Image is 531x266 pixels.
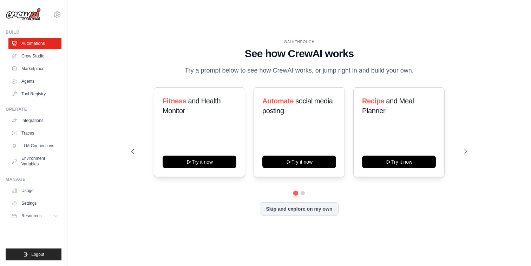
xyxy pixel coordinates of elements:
a: Environment Variables [8,153,61,170]
span: Recipe [362,97,384,105]
a: Automations [8,38,61,49]
a: Settings [8,198,61,209]
img: Logo [6,8,41,21]
a: Crew Studio [8,50,61,62]
a: Agents [8,76,61,87]
button: Try it now [362,156,436,168]
span: and Health Monitor [163,97,221,115]
button: Try it now [163,156,236,168]
a: Traces [8,128,61,139]
span: and Meal Planner [362,97,414,115]
a: LLM Connections [8,140,61,151]
button: Logout [6,248,61,260]
a: Marketplace [8,63,61,74]
span: Logout [31,252,44,257]
div: Operate [6,107,61,112]
a: Integrations [8,115,61,126]
a: Usage [8,185,61,196]
p: Try a prompt below to see how CrewAI works, or jump right in and build your own. [181,66,417,76]
a: Tool Registry [8,88,61,100]
button: Resources [8,210,61,221]
span: Fitness [163,97,186,105]
div: Build [6,29,61,35]
span: Automate [262,97,294,105]
button: Skip and explore on my own [260,202,338,216]
span: Resources [21,213,41,219]
button: Try it now [262,156,336,168]
h1: See how CrewAI works [131,47,467,60]
div: Manage [6,177,61,182]
div: WALKTHROUGH [131,39,467,45]
span: social media posting [262,97,333,115]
